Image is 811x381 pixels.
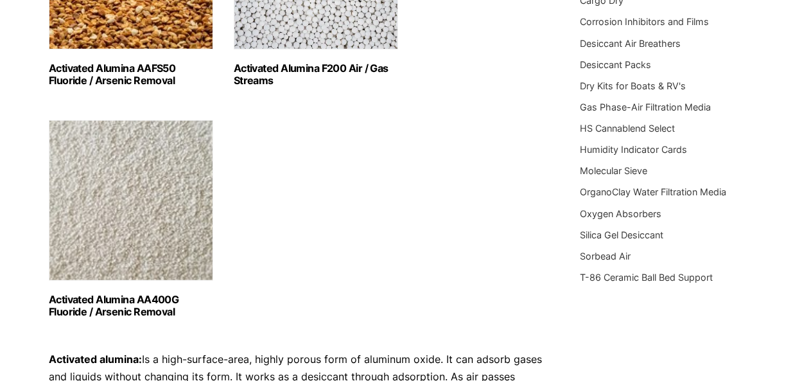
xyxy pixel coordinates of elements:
[580,272,713,283] a: T-86 Ceramic Ball Bed Support
[580,102,711,112] a: Gas Phase-Air Filtration Media
[580,59,651,70] a: Desiccant Packs
[580,165,647,176] a: Molecular Sieve
[580,123,675,134] a: HS Cannablend Select
[580,251,631,261] a: Sorbead Air
[49,120,213,281] img: Activated Alumina AA400G Fluoride / Arsenic Removal
[49,120,213,318] a: Visit product category Activated Alumina AA400G Fluoride / Arsenic Removal
[49,62,213,87] h2: Activated Alumina AAFS50 Fluoride / Arsenic Removal
[580,208,661,219] a: Oxygen Absorbers
[580,186,726,197] a: OrganoClay Water Filtration Media
[580,80,686,91] a: Dry Kits for Boats & RV's
[234,62,398,87] h2: Activated Alumina F200 Air / Gas Streams
[580,144,687,155] a: Humidity Indicator Cards
[49,353,142,366] strong: Activated alumina:
[580,16,709,27] a: Corrosion Inhibitors and Films
[580,229,663,240] a: Silica Gel Desiccant
[49,294,213,318] h2: Activated Alumina AA400G Fluoride / Arsenic Removal
[580,38,681,49] a: Desiccant Air Breathers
